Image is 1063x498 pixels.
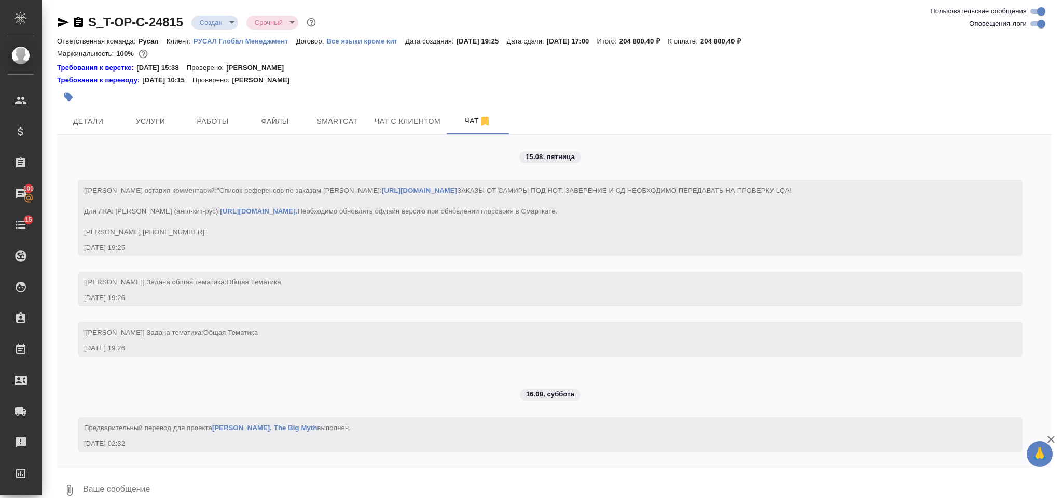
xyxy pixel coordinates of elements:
button: Скопировать ссылку [72,16,85,29]
p: 16.08, суббота [526,389,574,400]
div: Нажми, чтобы открыть папку с инструкцией [57,75,142,86]
span: Smartcat [312,115,362,128]
button: Создан [197,18,226,27]
span: Работы [188,115,238,128]
a: Требования к верстке: [57,63,136,73]
span: 🙏 [1031,443,1048,465]
p: Итого: [597,37,619,45]
a: 100 [3,181,39,207]
p: Ответственная команда: [57,37,139,45]
button: Добавить тэг [57,86,80,108]
span: 15 [19,215,38,225]
p: 204 800,40 ₽ [700,37,749,45]
p: Дата сдачи: [506,37,546,45]
p: [DATE] 19:25 [457,37,507,45]
span: Общая Тематика [203,329,258,336]
p: Все языки кроме кит [326,37,405,45]
span: [[PERSON_NAME]] Задана тематика: [84,329,258,336]
p: Договор: [296,37,327,45]
p: [DATE] 15:38 [136,63,187,73]
a: Требования к переводу: [57,75,142,86]
button: Доп статусы указывают на важность/срочность заказа [305,16,318,29]
a: [PERSON_NAME]. The Big Myth [212,424,317,432]
a: РУСАЛ Глобал Менеджмент [194,36,296,45]
span: Детали [63,115,113,128]
p: Дата создания: [405,37,456,45]
button: 0.00 RUB; [136,47,150,61]
span: Услуги [126,115,175,128]
span: Чат с клиентом [375,115,440,128]
p: [DATE] 10:15 [142,75,192,86]
p: Русал [139,37,167,45]
p: [DATE] 17:00 [547,37,597,45]
a: [URL][DOMAIN_NAME]. [220,207,297,215]
div: [DATE] 19:25 [84,243,986,253]
p: К оплате: [668,37,700,45]
div: Создан [246,16,298,30]
svg: Отписаться [479,115,491,127]
span: Общая Тематика [226,278,281,286]
p: Проверено: [192,75,232,86]
p: Маржинальность: [57,50,116,58]
span: Предварительный перевод для проекта выполнен. [84,424,351,432]
a: Все языки кроме кит [326,36,405,45]
span: Пользовательские сообщения [930,6,1027,17]
button: Скопировать ссылку для ЯМессенджера [57,16,70,29]
div: [DATE] 19:26 [84,343,986,353]
span: Оповещения-логи [969,19,1027,29]
p: Клиент: [167,37,194,45]
p: [PERSON_NAME] [226,63,292,73]
span: [[PERSON_NAME] оставил комментарий: [84,187,792,236]
span: 100 [17,183,40,194]
p: 204 800,40 ₽ [619,37,668,45]
span: [[PERSON_NAME]] Задана общая тематика: [84,278,281,286]
div: [DATE] 02:32 [84,438,986,449]
span: Чат [453,115,503,127]
p: РУСАЛ Глобал Менеджмент [194,37,296,45]
p: 15.08, пятница [526,152,575,162]
p: 100% [116,50,136,58]
button: Срочный [252,18,286,27]
button: 🙏 [1027,441,1053,467]
p: [PERSON_NAME] [232,75,297,86]
div: Нажми, чтобы открыть папку с инструкцией [57,63,136,73]
a: S_T-OP-C-24815 [88,15,183,29]
p: Проверено: [187,63,227,73]
a: [URL][DOMAIN_NAME] [382,187,457,194]
div: Создан [191,16,238,30]
div: [DATE] 19:26 [84,293,986,303]
span: Файлы [250,115,300,128]
span: "Список референсов по заказам [PERSON_NAME]: ЗАКАЗЫ ОТ САМИРЫ ПОД НОТ. ЗАВЕРЕНИЕ И СД НЕОБХОДИМО ... [84,187,792,236]
a: 15 [3,212,39,238]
